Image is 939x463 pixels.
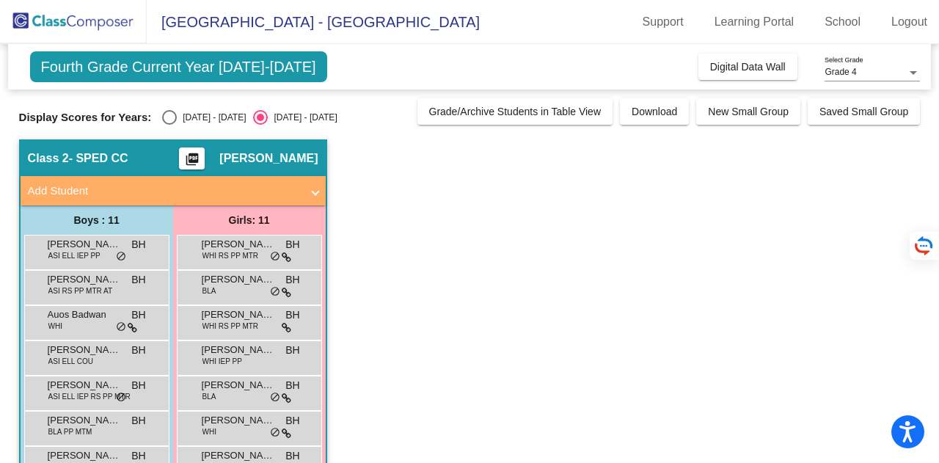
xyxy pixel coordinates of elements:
span: [PERSON_NAME] [202,343,275,357]
button: Saved Small Group [808,98,920,125]
mat-panel-title: Add Student [28,183,301,200]
button: Print Students Details [179,147,205,169]
span: BH [131,307,145,323]
span: Digital Data Wall [710,61,786,73]
span: Saved Small Group [819,106,908,117]
span: Auos Badwan [48,307,121,322]
span: BLA [202,285,216,296]
div: Boys : 11 [21,205,173,235]
span: Grade/Archive Students in Table View [429,106,602,117]
span: BH [131,378,145,393]
span: BH [285,378,299,393]
span: do_not_disturb_alt [270,392,280,404]
span: BH [131,343,145,358]
span: ASI ELL COU [48,356,93,367]
span: WHI [202,426,216,437]
span: New Small Group [708,106,789,117]
span: [PERSON_NAME] [219,151,318,166]
span: [PERSON_NAME] [48,272,121,287]
span: ASI ELL IEP PP [48,250,101,261]
span: WHI RS PP MTR [202,321,258,332]
span: [PERSON_NAME] [202,413,275,428]
a: Logout [880,10,939,34]
span: ASI RS PP MTR AT [48,285,112,296]
button: Grade/Archive Students in Table View [417,98,613,125]
span: [PERSON_NAME] [48,448,121,463]
mat-icon: picture_as_pdf [183,152,201,172]
span: Grade 4 [825,67,856,77]
div: [DATE] - [DATE] [177,111,246,124]
span: BLA [202,391,216,402]
span: do_not_disturb_alt [270,427,280,439]
a: Support [631,10,695,34]
span: Download [632,106,677,117]
div: [DATE] - [DATE] [268,111,337,124]
div: Girls: 11 [173,205,326,235]
span: do_not_disturb_alt [116,251,126,263]
span: WHI RS PP MTR [202,250,258,261]
span: BH [285,237,299,252]
span: [PERSON_NAME] [48,343,121,357]
button: New Small Group [696,98,800,125]
span: WHI IEP PP [202,356,242,367]
span: ASI ELL IEP RS PP MTR [48,391,131,402]
span: BH [285,413,299,429]
span: BH [131,413,145,429]
span: [PERSON_NAME] [202,448,275,463]
span: BH [285,307,299,323]
span: [PERSON_NAME] [202,307,275,322]
span: [PERSON_NAME] [48,413,121,428]
span: [PERSON_NAME] [202,272,275,287]
span: do_not_disturb_alt [270,286,280,298]
span: BH [131,272,145,288]
a: Learning Portal [703,10,806,34]
span: [GEOGRAPHIC_DATA] - [GEOGRAPHIC_DATA] [147,10,480,34]
span: [PERSON_NAME] [48,378,121,393]
a: School [813,10,872,34]
button: Digital Data Wall [698,54,797,80]
span: BLA PP MTM [48,426,92,437]
mat-expansion-panel-header: Add Student [21,176,326,205]
span: [PERSON_NAME] [202,237,275,252]
mat-radio-group: Select an option [162,110,337,125]
span: Display Scores for Years: [19,111,152,124]
span: [PERSON_NAME] [202,378,275,393]
span: do_not_disturb_alt [116,321,126,333]
span: do_not_disturb_alt [270,251,280,263]
span: WHI [48,321,62,332]
span: BH [131,237,145,252]
span: [PERSON_NAME] [48,237,121,252]
span: - SPED CC [69,151,128,166]
span: Class 2 [28,151,69,166]
span: Fourth Grade Current Year [DATE]-[DATE] [30,51,327,82]
span: do_not_disturb_alt [116,392,126,404]
span: BH [285,343,299,358]
span: BH [285,272,299,288]
button: Download [620,98,689,125]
